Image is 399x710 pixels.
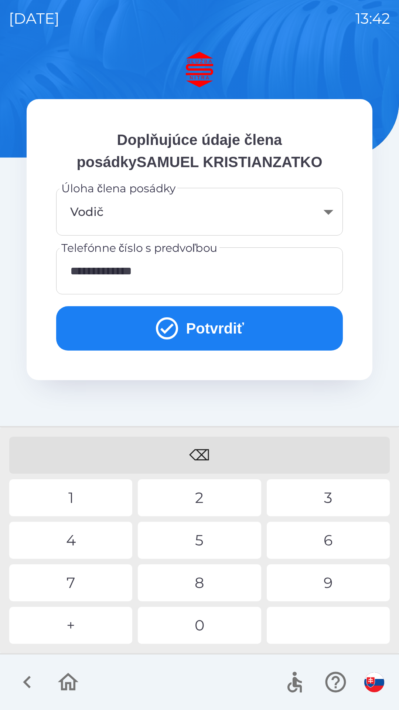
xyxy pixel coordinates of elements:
p: Doplňujúce údaje člena posádkySAMUEL KRISTIANZATKO [56,129,343,173]
button: Potvrdiť [56,306,343,351]
div: Vodič [65,197,334,227]
p: 13:42 [355,7,390,30]
label: Telefónne číslo s predvoľbou [61,240,218,256]
label: Úloha člena posádky [61,180,176,196]
img: sk flag [364,672,384,692]
img: Logo [27,52,372,87]
p: [DATE] [9,7,59,30]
